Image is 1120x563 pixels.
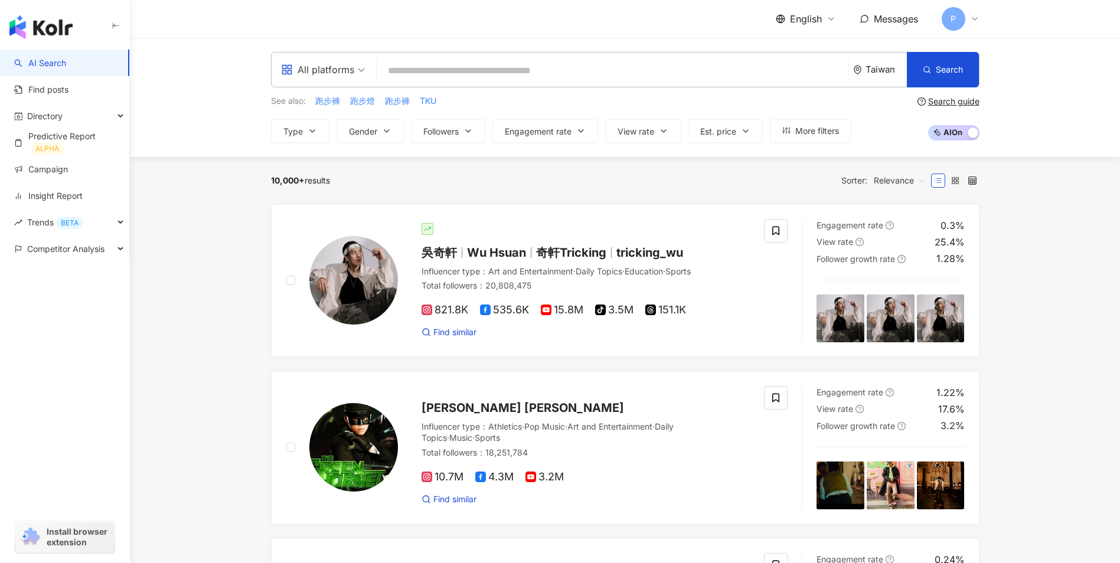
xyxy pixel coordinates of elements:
[886,388,894,397] span: question-circle
[309,403,398,492] img: KOL Avatar
[27,209,83,235] span: Trends
[565,421,567,431] span: ·
[618,127,654,136] span: View rate
[941,219,965,232] div: 0.3%
[422,280,750,292] div: Total followers ： 20,808,475
[488,421,522,431] span: Athletics
[817,421,895,431] span: Follower growth rate
[315,94,341,107] button: 跑步褲
[951,12,956,25] span: P
[665,266,691,276] span: Sports
[433,326,476,338] span: Find similar
[472,433,475,443] span: ·
[14,163,68,175] a: Campaign
[867,461,915,509] img: post-image
[663,266,665,276] span: ·
[384,94,410,107] button: 跑步褲
[795,126,839,136] span: More filters
[422,401,624,415] span: [PERSON_NAME] [PERSON_NAME]
[935,235,965,248] div: 25.4%
[605,119,681,143] button: View rate
[867,294,915,342] img: post-image
[271,371,979,524] a: KOL Avatar[PERSON_NAME] [PERSON_NAME]Influencer type：Athletics·Pop Music·Art and Entertainment·Da...
[853,66,862,74] span: environment
[14,84,68,96] a: Find posts
[422,246,457,260] span: 吳奇軒
[928,97,979,106] div: Search guide
[936,386,965,399] div: 1.22%
[817,220,883,230] span: Engagement rate
[855,238,864,246] span: question-circle
[422,421,674,443] span: Daily Topics
[524,421,565,431] span: Pop Music
[790,12,822,25] span: English
[27,235,105,262] span: Competitor Analysis
[700,127,736,136] span: Est. price
[422,493,476,505] a: Find similar
[488,266,573,276] span: Art and Entertainment
[281,60,354,79] div: All platforms
[817,387,883,397] span: Engagement rate
[385,95,410,107] span: 跑步褲
[14,218,22,227] span: rise
[449,433,472,443] span: Music
[349,127,377,136] span: Gender
[874,13,918,25] span: Messages
[422,304,468,316] span: 821.8K
[817,254,895,264] span: Follower growth rate
[855,405,864,413] span: question-circle
[281,64,293,76] span: appstore
[936,65,963,74] span: Search
[817,461,864,509] img: post-image
[522,421,524,431] span: ·
[492,119,598,143] button: Engagement rate
[567,421,652,431] span: Art and Entertainment
[595,304,634,316] span: 3.5M
[56,217,83,229] div: BETA
[271,176,330,185] div: results
[886,221,894,230] span: question-circle
[27,103,63,129] span: Directory
[283,127,303,136] span: Type
[917,97,926,106] span: question-circle
[315,95,340,107] span: 跑步褲
[271,95,306,107] span: See also:
[541,304,583,316] span: 15.8M
[309,236,398,325] img: KOL Avatar
[411,119,485,143] button: Followers
[573,266,576,276] span: ·
[917,461,965,509] img: post-image
[422,471,463,483] span: 10.7M
[941,419,965,432] div: 3.2%
[907,52,979,87] button: Search
[576,266,622,276] span: Daily Topics
[866,64,907,74] div: Taiwan
[350,95,375,107] span: 跑步燈
[419,94,437,107] button: TKU
[475,433,500,443] span: Sports
[271,175,305,185] span: 10,000+
[505,127,572,136] span: Engagement rate
[467,246,526,260] span: Wu Hsuan
[337,119,404,143] button: Gender
[525,471,564,483] span: 3.2M
[897,255,906,263] span: question-circle
[271,119,329,143] button: Type
[688,119,763,143] button: Est. price
[645,304,686,316] span: 151.1K
[350,94,375,107] button: 跑步燈
[897,422,906,430] span: question-circle
[616,246,683,260] span: tricking_wu
[9,15,73,39] img: logo
[938,402,965,415] div: 17.6%
[874,171,925,190] span: Relevance
[447,433,449,443] span: ·
[433,493,476,505] span: Find similar
[475,471,514,483] span: 4.3M
[770,119,851,143] button: More filters
[420,95,436,107] span: TKU
[19,528,41,546] img: chrome extension
[422,326,476,338] a: Find similar
[14,190,83,202] a: Insight Report
[841,171,931,190] div: Sorter:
